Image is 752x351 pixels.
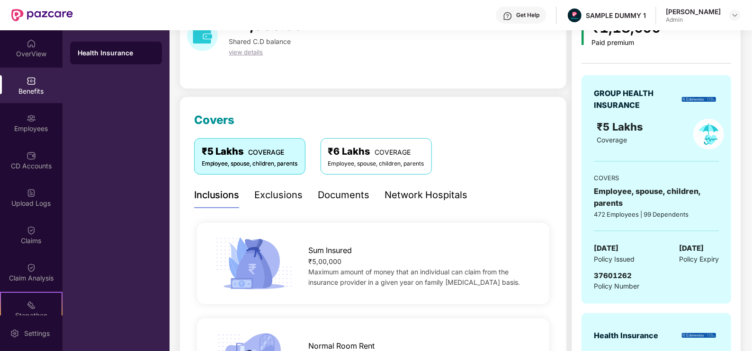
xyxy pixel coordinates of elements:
[249,148,285,156] span: COVERAGE
[187,20,218,51] img: download
[594,330,658,342] div: Health Insurance
[591,39,661,47] div: Paid premium
[194,113,235,127] span: Covers
[516,11,539,19] div: Get Help
[594,243,618,254] span: [DATE]
[597,136,627,144] span: Coverage
[594,88,677,111] div: GROUP HEALTH INSURANCE
[666,7,721,16] div: [PERSON_NAME]
[682,97,716,102] img: insurerLogo
[11,9,73,21] img: New Pazcare Logo
[568,9,582,22] img: Pazcare_Alternative_logo-01-01.png
[255,188,303,202] div: Exclusions
[27,263,36,272] img: svg+xml;base64,PHN2ZyBpZD0iQ2xhaW0iIHhtbG5zPSJodHRwOi8vd3d3LnczLm9yZy8yMDAwL3N2ZyIgd2lkdGg9IjIwIi...
[1,311,62,320] div: Stepathon
[682,333,716,338] img: insurerLogo
[597,121,646,133] span: ₹5 Lakhs
[594,210,719,219] div: 472 Employees | 99 Dependents
[375,148,411,156] span: COVERAGE
[194,188,240,202] div: Inclusions
[586,11,646,20] div: SAMPLE DUMMY 1
[385,188,468,202] div: Network Hospitals
[679,243,704,254] span: [DATE]
[594,254,635,264] span: Policy Issued
[582,21,584,45] img: icon
[594,173,719,183] div: COVERS
[594,185,719,209] div: Employee, spouse, children, parents
[679,254,719,264] span: Policy Expiry
[27,76,36,86] img: svg+xml;base64,PHN2ZyBpZD0iQmVuZWZpdHMiIHhtbG5zPSJodHRwOi8vd3d3LnczLm9yZy8yMDAwL3N2ZyIgd2lkdGg9Ij...
[27,114,36,123] img: svg+xml;base64,PHN2ZyBpZD0iRW1wbG95ZWVzIiB4bWxucz0iaHR0cDovL3d3dy53My5vcmcvMjAwMC9zdmciIHdpZHRoPS...
[202,144,298,159] div: ₹5 Lakhs
[27,39,36,48] img: svg+xml;base64,PHN2ZyBpZD0iSG9tZSIgeG1sbnM9Imh0dHA6Ly93d3cudzMub3JnLzIwMDAvc3ZnIiB3aWR0aD0iMjAiIG...
[229,17,303,34] span: ₹ 4,566.00
[594,271,632,280] span: 37601262
[328,159,424,168] div: Employee, spouse, children, parents
[666,16,721,24] div: Admin
[27,151,36,160] img: svg+xml;base64,PHN2ZyBpZD0iQ0RfQWNjb3VudHMiIGRhdGEtbmFtZT0iQ0QgQWNjb3VudHMiIHhtbG5zPSJodHRwOi8vd3...
[693,119,724,149] img: policyIcon
[21,329,53,338] div: Settings
[27,300,36,310] img: svg+xml;base64,PHN2ZyB4bWxucz0iaHR0cDovL3d3dy53My5vcmcvMjAwMC9zdmciIHdpZHRoPSIyMSIgaGVpZ2h0PSIyMC...
[229,48,263,56] span: view details
[503,11,512,21] img: svg+xml;base64,PHN2ZyBpZD0iSGVscC0zMngzMiIgeG1sbnM9Imh0dHA6Ly93d3cudzMub3JnLzIwMDAvc3ZnIiB3aWR0aD...
[328,144,424,159] div: ₹6 Lakhs
[731,11,739,19] img: svg+xml;base64,PHN2ZyBpZD0iRHJvcGRvd24tMzJ4MzIiIHhtbG5zPSJodHRwOi8vd3d3LnczLm9yZy8yMDAwL3N2ZyIgd2...
[229,37,291,45] span: Shared C.D balance
[308,268,520,286] span: Maximum amount of money that an individual can claim from the insurance provider in a given year ...
[27,188,36,198] img: svg+xml;base64,PHN2ZyBpZD0iVXBsb2FkX0xvZ3MiIGRhdGEtbmFtZT0iVXBsb2FkIExvZ3MiIHhtbG5zPSJodHRwOi8vd3...
[594,282,639,290] span: Policy Number
[78,48,154,58] div: Health Insurance
[308,256,533,267] div: ₹5,00,000
[308,245,352,256] span: Sum Insured
[202,159,298,168] div: Employee, spouse, children, parents
[213,235,295,292] img: icon
[318,188,370,202] div: Documents
[10,329,19,338] img: svg+xml;base64,PHN2ZyBpZD0iU2V0dGluZy0yMHgyMCIgeG1sbnM9Imh0dHA6Ly93d3cudzMub3JnLzIwMDAvc3ZnIiB3aW...
[27,226,36,235] img: svg+xml;base64,PHN2ZyBpZD0iQ2xhaW0iIHhtbG5zPSJodHRwOi8vd3d3LnczLm9yZy8yMDAwL3N2ZyIgd2lkdGg9IjIwIi...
